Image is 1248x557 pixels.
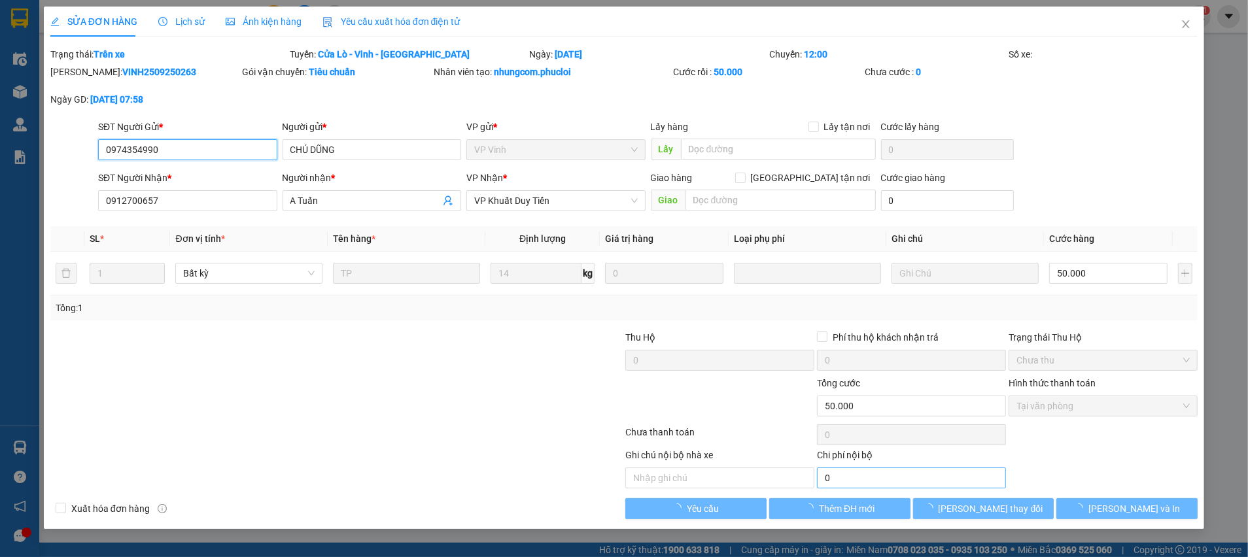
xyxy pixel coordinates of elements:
div: Người gửi [283,120,462,134]
div: Chưa thanh toán [624,425,816,448]
div: Cước rồi : [673,65,862,79]
div: Người nhận [283,171,462,185]
div: Tuyến: [288,47,528,61]
button: Thêm ĐH mới [769,498,910,519]
span: Lấy hàng [651,122,689,132]
span: VP Khuất Duy Tiến [474,191,638,211]
div: Trạng thái Thu Hộ [1009,330,1198,345]
div: Tổng: 1 [56,301,482,315]
div: Chi phí nội bộ [817,448,1006,467]
div: Số xe: [1007,47,1199,61]
span: Cước hàng [1049,233,1094,244]
span: Chưa thu [1016,350,1190,370]
b: [DATE] 07:58 [90,94,143,105]
span: edit [50,17,60,26]
span: Bất kỳ [183,263,315,283]
b: VINH2509250263 [122,67,196,77]
button: plus [1178,263,1192,284]
span: Ảnh kiện hàng [226,16,302,27]
span: Yêu cầu [687,501,719,516]
th: Ghi chú [886,226,1044,252]
span: Giá trị hàng [605,233,653,244]
b: 0 [916,67,921,77]
span: loading [672,503,687,513]
button: Close [1168,7,1204,43]
button: [PERSON_NAME] thay đổi [913,498,1054,519]
span: Xuất hóa đơn hàng [66,501,155,516]
span: picture [226,17,235,26]
span: Tổng cước [817,378,860,388]
b: 12:00 [804,49,827,59]
span: close [1181,19,1191,29]
button: [PERSON_NAME] và In [1056,498,1198,519]
img: icon [322,17,333,27]
span: clock-circle [158,17,167,26]
div: Gói vận chuyển: [242,65,431,79]
b: Trên xe [94,49,125,59]
div: [PERSON_NAME]: [50,65,239,79]
span: kg [581,263,595,284]
input: Dọc đường [681,139,876,160]
span: Định lượng [519,233,566,244]
span: user-add [443,195,453,206]
span: VP Vinh [474,140,638,160]
span: Thêm ĐH mới [819,501,875,516]
span: SỬA ĐƠN HÀNG [50,16,137,27]
span: Thu Hộ [625,332,655,343]
span: VP Nhận [466,173,503,183]
b: Cửa Lò - Vinh - [GEOGRAPHIC_DATA] [318,49,470,59]
b: Tiêu chuẩn [309,67,355,77]
span: Lịch sử [158,16,205,27]
span: Yêu cầu xuất hóa đơn điện tử [322,16,460,27]
span: loading [924,503,939,513]
span: [PERSON_NAME] thay đổi [939,501,1043,516]
span: [PERSON_NAME] và In [1088,501,1180,516]
div: SĐT Người Gửi [98,120,277,134]
div: Chuyến: [768,47,1007,61]
b: nhungcom.phucloi [494,67,571,77]
b: 50.000 [714,67,742,77]
div: Chưa cước : [865,65,1054,79]
span: Đơn vị tính [175,233,224,244]
span: info-circle [158,504,167,513]
label: Cước giao hàng [881,173,946,183]
input: Cước lấy hàng [881,139,1014,160]
b: [DATE] [555,49,582,59]
span: SL [90,233,100,244]
span: Giao [651,190,685,211]
div: Nhân viên tạo: [434,65,670,79]
input: Cước giao hàng [881,190,1014,211]
input: VD: Bàn, Ghế [333,263,480,284]
span: Giao hàng [651,173,693,183]
span: loading [805,503,819,513]
th: Loại phụ phí [729,226,886,252]
span: Tên hàng [333,233,375,244]
span: Lấy [651,139,681,160]
label: Hình thức thanh toán [1009,378,1096,388]
span: Tại văn phòng [1016,396,1190,416]
input: Ghi Chú [892,263,1039,284]
button: Yêu cầu [625,498,767,519]
div: SĐT Người Nhận [98,171,277,185]
div: VP gửi [466,120,646,134]
div: Trạng thái: [49,47,288,61]
div: Ghi chú nội bộ nhà xe [625,448,814,467]
input: Dọc đường [685,190,876,211]
span: Lấy tận nơi [819,120,876,134]
label: Cước lấy hàng [881,122,940,132]
span: Phí thu hộ khách nhận trả [827,330,944,345]
div: Ngày: [528,47,767,61]
input: Nhập ghi chú [625,467,814,488]
button: delete [56,263,77,284]
span: loading [1074,503,1088,513]
span: [GEOGRAPHIC_DATA] tận nơi [746,171,876,185]
input: 0 [605,263,723,284]
div: Ngày GD: [50,92,239,107]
